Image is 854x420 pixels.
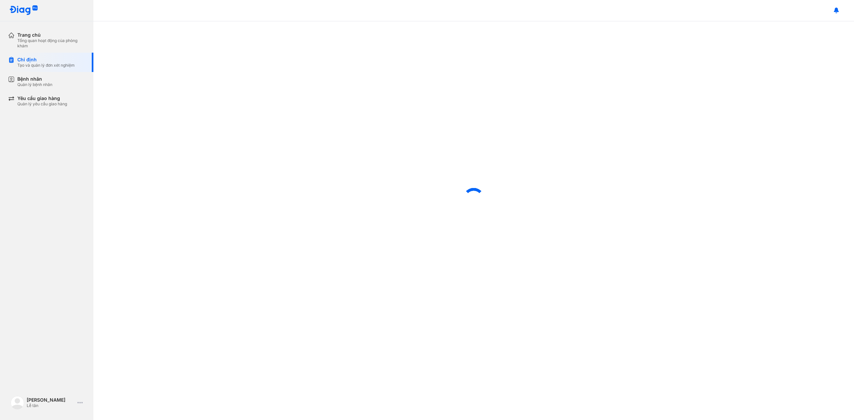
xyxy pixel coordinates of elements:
[17,38,85,49] div: Tổng quan hoạt động của phòng khám
[11,396,24,409] img: logo
[17,76,52,82] div: Bệnh nhân
[17,63,75,68] div: Tạo và quản lý đơn xét nghiệm
[27,403,75,408] div: Lễ tân
[17,32,85,38] div: Trang chủ
[17,101,67,107] div: Quản lý yêu cầu giao hàng
[17,57,75,63] div: Chỉ định
[27,397,75,403] div: [PERSON_NAME]
[17,95,67,101] div: Yêu cầu giao hàng
[17,82,52,87] div: Quản lý bệnh nhân
[9,5,38,16] img: logo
